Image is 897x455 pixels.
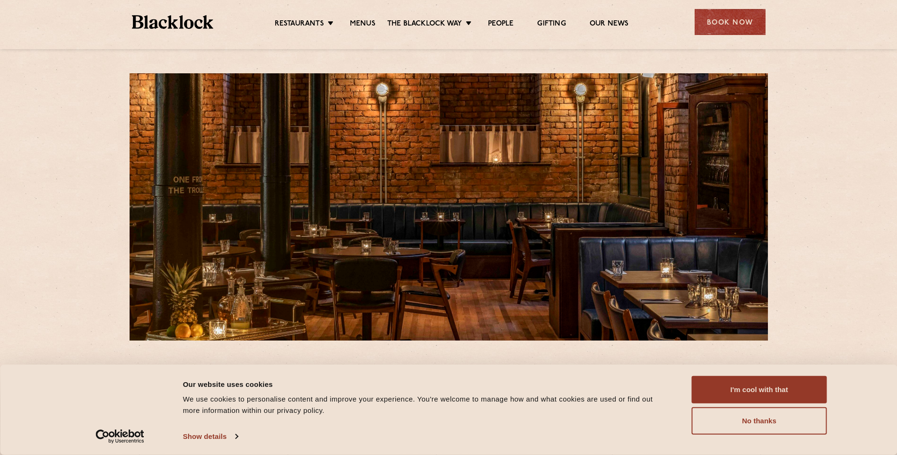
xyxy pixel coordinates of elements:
[78,429,161,444] a: Usercentrics Cookiebot - opens in a new window
[350,19,375,30] a: Menus
[692,407,827,435] button: No thanks
[537,19,566,30] a: Gifting
[692,376,827,403] button: I'm cool with that
[183,429,238,444] a: Show details
[590,19,629,30] a: Our News
[183,378,671,390] div: Our website uses cookies
[275,19,324,30] a: Restaurants
[488,19,514,30] a: People
[695,9,766,35] div: Book Now
[183,394,671,416] div: We use cookies to personalise content and improve your experience. You're welcome to manage how a...
[132,15,214,29] img: BL_Textured_Logo-footer-cropped.svg
[387,19,462,30] a: The Blacklock Way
